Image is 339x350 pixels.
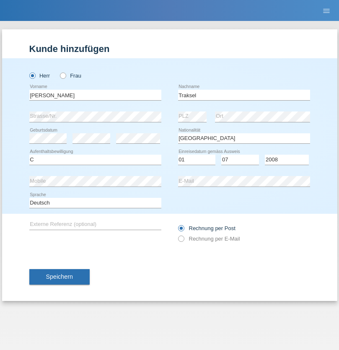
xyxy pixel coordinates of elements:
input: Herr [29,73,35,78]
a: menu [318,8,335,13]
span: Speichern [46,273,73,280]
input: Frau [60,73,65,78]
label: Rechnung per E-Mail [178,236,240,242]
label: Frau [60,73,81,79]
i: menu [322,7,331,15]
button: Speichern [29,269,90,285]
h1: Kunde hinzufügen [29,44,310,54]
input: Rechnung per Post [178,225,184,236]
input: Rechnung per E-Mail [178,236,184,246]
label: Rechnung per Post [178,225,235,231]
label: Herr [29,73,50,79]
